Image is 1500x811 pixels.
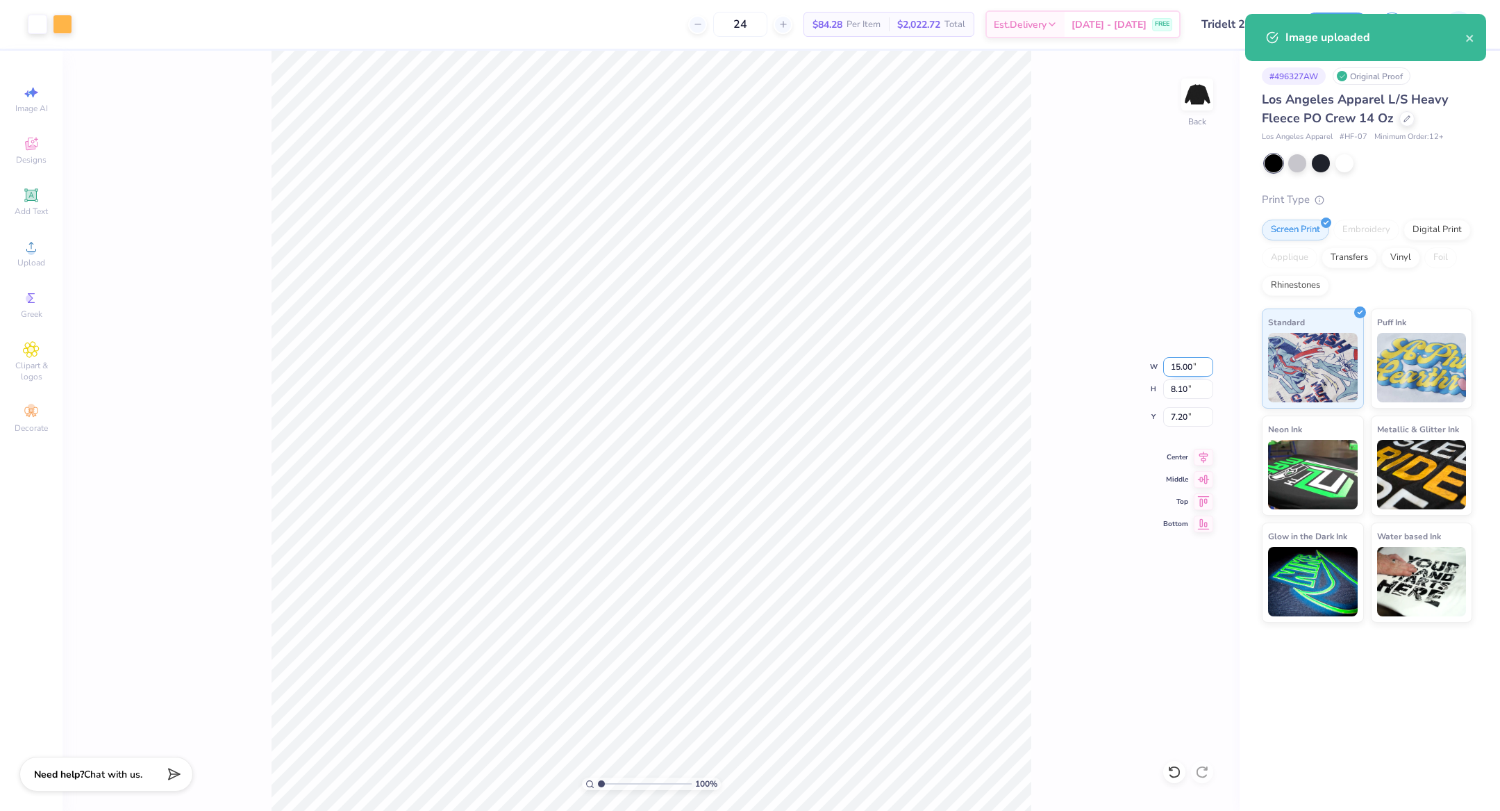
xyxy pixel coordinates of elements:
span: Clipart & logos [7,360,56,382]
div: Vinyl [1381,247,1420,268]
span: 100 % [695,778,717,790]
span: Decorate [15,423,48,434]
div: Applique [1262,247,1317,268]
div: Screen Print [1262,220,1329,240]
span: Minimum Order: 12 + [1374,131,1444,143]
img: Standard [1268,333,1358,402]
div: Transfers [1322,247,1377,268]
div: Print Type [1262,192,1472,208]
img: Water based Ink [1377,547,1467,616]
img: Glow in the Dark Ink [1268,547,1358,616]
span: Glow in the Dark Ink [1268,529,1347,543]
span: Bottom [1163,519,1188,529]
span: # HF-07 [1340,131,1367,143]
div: # 496327AW [1262,67,1326,85]
span: Image AI [15,103,48,114]
img: Puff Ink [1377,333,1467,402]
span: Neon Ink [1268,422,1302,436]
div: Digital Print [1403,220,1471,240]
span: Per Item [847,17,881,32]
span: Add Text [15,206,48,217]
span: Water based Ink [1377,529,1441,543]
span: Puff Ink [1377,315,1406,329]
span: Metallic & Glitter Ink [1377,422,1459,436]
input: Untitled Design [1191,10,1293,38]
span: Middle [1163,475,1188,484]
span: Top [1163,497,1188,507]
div: Original Proof [1333,67,1410,85]
span: Greek [21,309,42,320]
div: Foil [1424,247,1457,268]
img: Metallic & Glitter Ink [1377,440,1467,509]
span: Est. Delivery [994,17,1047,32]
span: Los Angeles Apparel L/S Heavy Fleece PO Crew 14 Oz [1262,91,1448,126]
span: Los Angeles Apparel [1262,131,1333,143]
span: $2,022.72 [897,17,940,32]
span: $84.28 [812,17,842,32]
span: FREE [1155,19,1169,29]
span: Center [1163,452,1188,462]
span: Chat with us. [84,768,142,781]
img: Back [1183,81,1211,108]
span: Upload [17,257,45,268]
div: Rhinestones [1262,275,1329,296]
input: – – [713,12,767,37]
div: Image uploaded [1285,29,1465,46]
span: Designs [16,154,47,165]
span: [DATE] - [DATE] [1072,17,1147,32]
div: Embroidery [1333,220,1399,240]
button: close [1465,29,1475,46]
span: Total [944,17,965,32]
span: Standard [1268,315,1305,329]
div: Back [1188,115,1206,128]
img: Neon Ink [1268,440,1358,509]
strong: Need help? [34,768,84,781]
